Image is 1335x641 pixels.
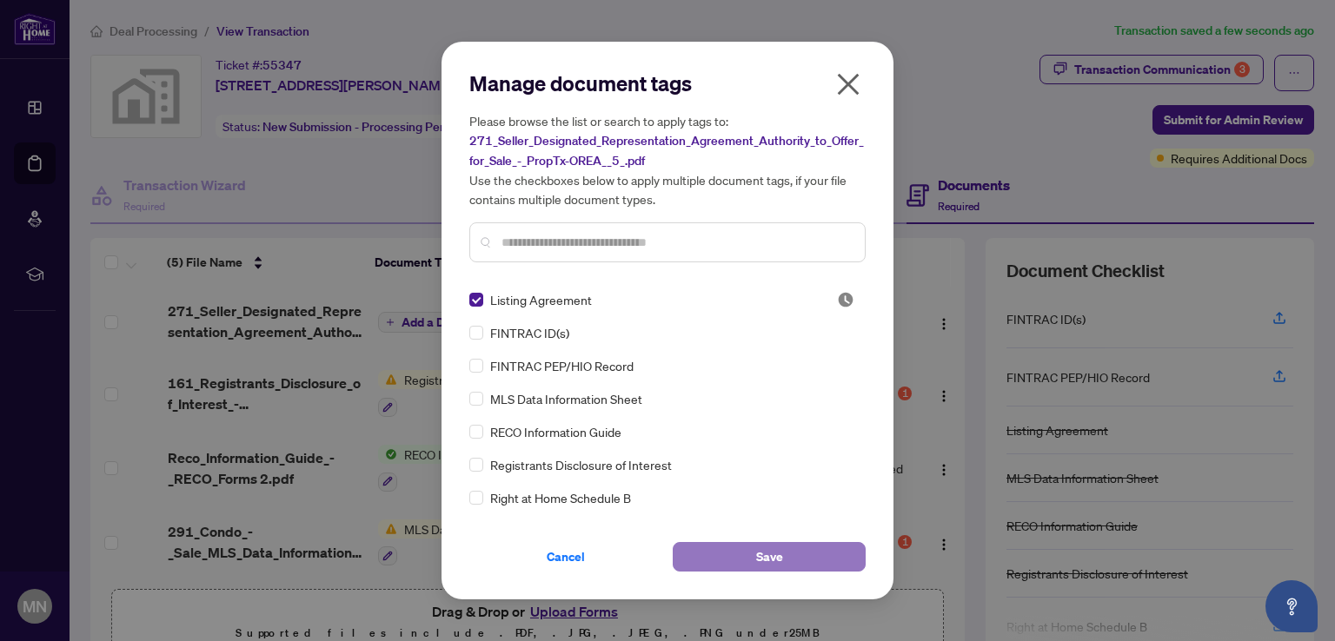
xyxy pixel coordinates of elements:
[490,389,642,408] span: MLS Data Information Sheet
[490,455,672,474] span: Registrants Disclosure of Interest
[490,290,592,309] span: Listing Agreement
[490,422,621,441] span: RECO Information Guide
[837,291,854,308] span: Pending Review
[490,323,569,342] span: FINTRAC ID(s)
[673,542,866,572] button: Save
[469,69,866,97] h2: Manage document tags
[837,291,854,308] img: status
[469,111,866,208] h5: Please browse the list or search to apply tags to: Use the checkboxes below to apply multiple doc...
[469,542,662,572] button: Cancel
[490,356,634,375] span: FINTRAC PEP/HIO Record
[490,488,631,507] span: Right at Home Schedule B
[469,133,864,169] span: 271_Seller_Designated_Representation_Agreement_Authority_to_Offer_for_Sale_-_PropTx-OREA__5_.pdf
[834,70,862,98] span: close
[547,543,585,571] span: Cancel
[1265,580,1318,632] button: Open asap
[756,543,783,571] span: Save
